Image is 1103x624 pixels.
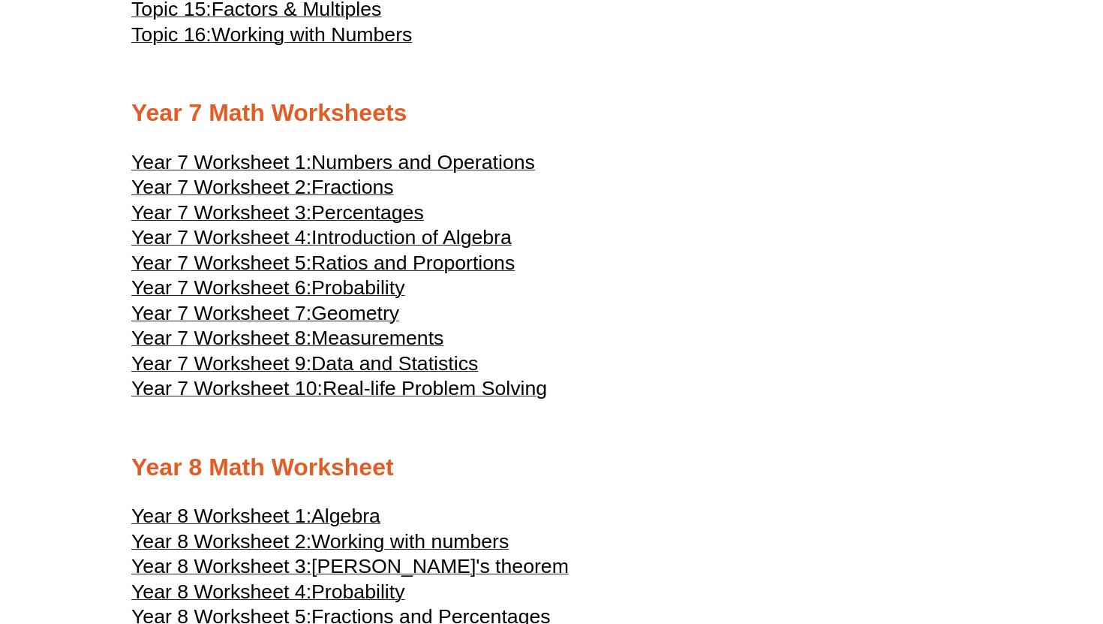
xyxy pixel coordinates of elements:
span: Year 8 Worksheet 1: [131,505,311,527]
span: Probability [311,276,404,299]
span: Working with numbers [311,530,509,553]
span: Year 8 Worksheet 2: [131,530,311,553]
span: Topic 16: [131,23,212,46]
span: Algebra [311,505,380,527]
a: Year 7 Worksheet 5:Ratios and Proportions [131,258,515,273]
span: Fractions [311,176,394,198]
span: Ratios and Proportions [311,252,515,274]
span: Year 7 Worksheet 5: [131,252,311,274]
a: Year 7 Worksheet 9:Data and Statistics [131,359,478,374]
span: Year 7 Worksheet 2: [131,176,311,198]
iframe: Chat Widget [846,454,1103,624]
a: Year 8 Worksheet 1:Algebra [131,511,380,526]
a: Topic 15:Factors & Multiples [131,5,381,20]
a: Year 8 Worksheet 4:Probability [131,587,405,602]
span: Introduction of Algebra [311,226,512,249]
a: Year 7 Worksheet 10:Real-life Problem Solving [131,384,547,399]
span: Real-life Problem Solving [323,377,547,399]
a: Year 7 Worksheet 7:Geometry [131,309,399,324]
span: Percentages [311,201,424,224]
a: Year 7 Worksheet 6:Probability [131,283,405,298]
a: Topic 16:Working with Numbers [131,30,412,45]
span: Year 7 Worksheet 3: [131,201,311,224]
a: Year 7 Worksheet 4:Introduction of Algebra [131,233,512,248]
span: Year 7 Worksheet 6: [131,276,311,299]
span: Year 7 Worksheet 1: [131,151,311,173]
h2: Year 7 Math Worksheets [131,98,972,129]
span: Probability [311,580,404,603]
span: Numbers and Operations [311,151,535,173]
span: Working with Numbers [212,23,413,46]
a: Year 8 Worksheet 2:Working with numbers [131,537,509,552]
h2: Year 8 Math Worksheet [131,452,972,484]
span: Year 7 Worksheet 8: [131,327,311,349]
span: Measurements [311,327,443,349]
span: Year 8 Worksheet 3: [131,555,311,577]
a: Year 7 Worksheet 3:Percentages [131,208,424,223]
span: Year 7 Worksheet 7: [131,302,311,324]
span: Data and Statistics [311,352,478,375]
span: Year 7 Worksheet 9: [131,352,311,375]
a: Year 7 Worksheet 1:Numbers and Operations [131,158,535,173]
a: Year 8 Worksheet 3:[PERSON_NAME]'s theorem [131,562,569,577]
a: Year 7 Worksheet 8:Measurements [131,333,443,348]
span: [PERSON_NAME]'s theorem [311,555,569,577]
span: Year 8 Worksheet 4: [131,580,311,603]
span: Year 7 Worksheet 10: [131,377,323,399]
span: Year 7 Worksheet 4: [131,226,311,249]
span: Geometry [311,302,399,324]
a: Year 7 Worksheet 2:Fractions [131,182,394,197]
